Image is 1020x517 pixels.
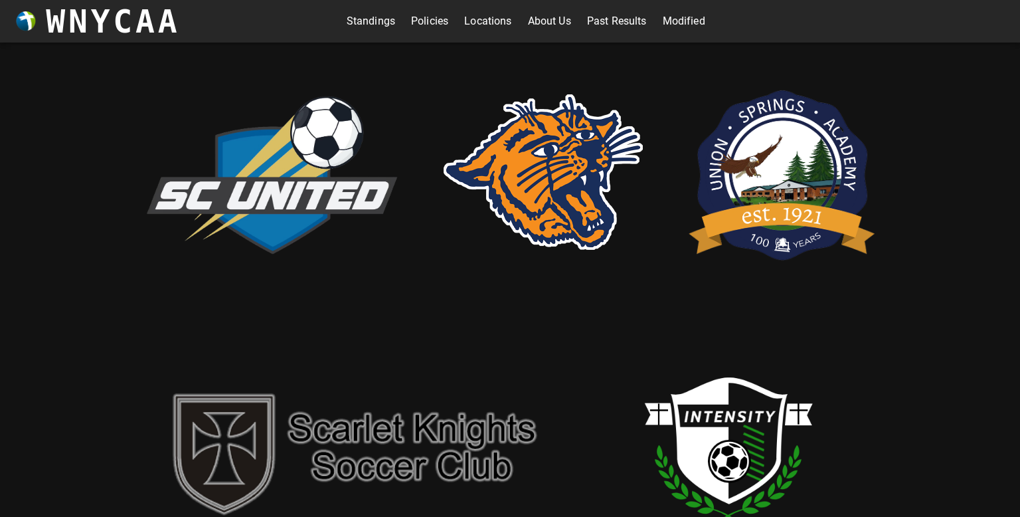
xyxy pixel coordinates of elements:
a: Modified [663,11,705,32]
h3: WNYCAA [46,3,180,40]
img: rsd.png [444,94,643,250]
img: scUnited.png [138,82,404,263]
a: About Us [528,11,571,32]
a: Past Results [587,11,647,32]
img: wnycaaBall.png [16,11,36,31]
a: Policies [411,11,448,32]
a: Locations [464,11,511,32]
img: usa.png [683,69,882,275]
a: Standings [347,11,395,32]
